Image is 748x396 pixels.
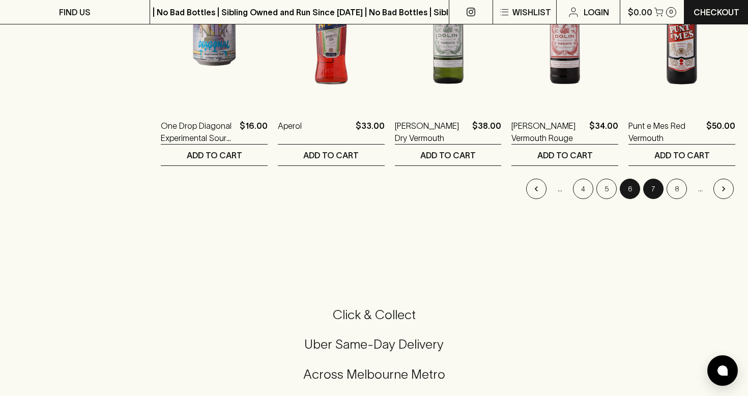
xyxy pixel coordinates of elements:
[511,145,618,165] button: ADD TO CART
[584,6,609,18] p: Login
[303,149,359,161] p: ADD TO CART
[12,306,736,323] h5: Click & Collect
[706,120,735,144] p: $50.00
[596,179,617,199] button: Go to page 5
[395,120,469,144] a: [PERSON_NAME] Dry Vermouth
[526,179,546,199] button: Go to previous page
[12,336,736,353] h5: Uber Same-Day Delivery
[669,9,673,15] p: 0
[573,179,593,199] button: Go to page 4
[620,179,640,199] button: page 6
[278,145,385,165] button: ADD TO CART
[187,149,242,161] p: ADD TO CART
[161,179,735,199] nav: pagination navigation
[512,6,551,18] p: Wishlist
[395,145,502,165] button: ADD TO CART
[667,179,687,199] button: Go to page 8
[694,6,739,18] p: Checkout
[628,120,702,144] a: Punt e Mes Red Vermouth
[628,145,735,165] button: ADD TO CART
[713,179,734,199] button: Go to next page
[628,6,652,18] p: $0.00
[537,149,593,161] p: ADD TO CART
[643,179,664,199] button: Go to page 7
[240,120,268,144] p: $16.00
[12,366,736,383] h5: Across Melbourne Metro
[589,120,618,144] p: $34.00
[161,145,268,165] button: ADD TO CART
[278,120,302,144] a: Aperol
[161,120,236,144] a: One Drop Diagonal Experimental Sour 440ml
[717,365,728,376] img: bubble-icon
[420,149,476,161] p: ADD TO CART
[59,6,91,18] p: FIND US
[472,120,501,144] p: $38.00
[550,179,570,199] div: …
[654,149,710,161] p: ADD TO CART
[511,120,585,144] a: [PERSON_NAME] Vermouth Rouge
[356,120,385,144] p: $33.00
[690,179,710,199] div: …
